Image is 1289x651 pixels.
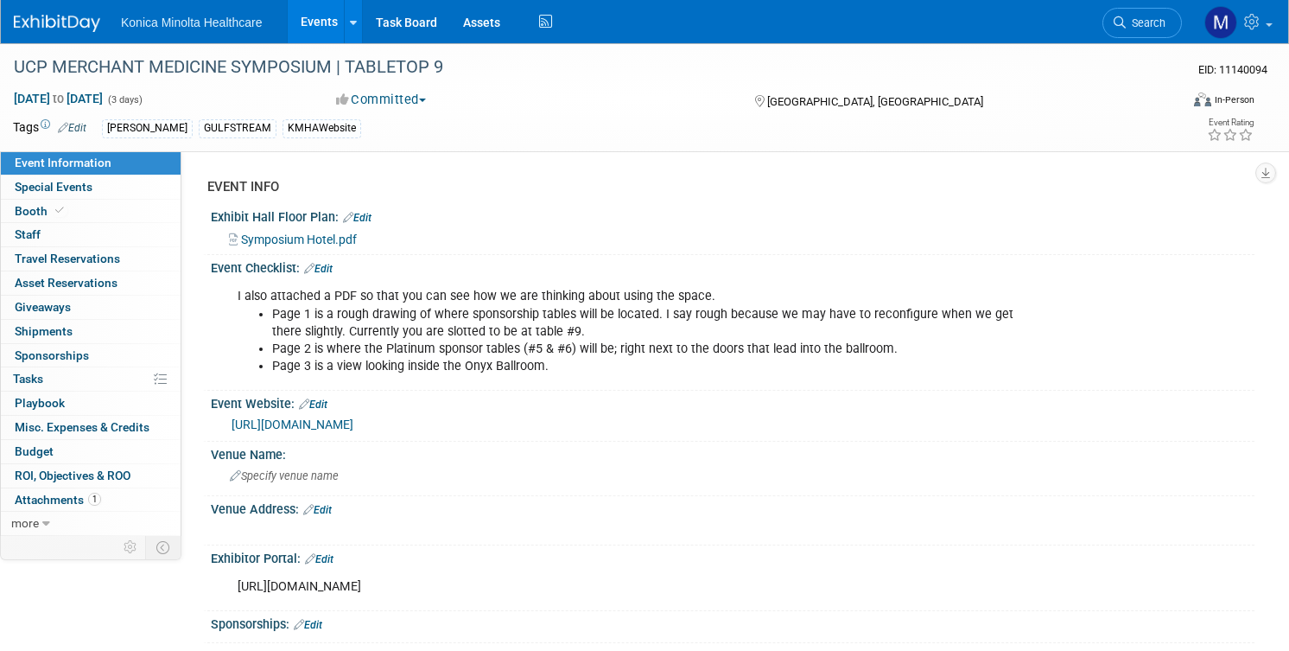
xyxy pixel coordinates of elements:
a: Asset Reservations [1,271,181,295]
span: [DATE] [DATE] [13,91,104,106]
span: 1 [88,493,101,506]
img: ExhibitDay [14,15,100,32]
a: Tasks [1,367,181,391]
span: Attachments [15,493,101,507]
a: Special Events [1,176,181,199]
span: [GEOGRAPHIC_DATA], [GEOGRAPHIC_DATA] [767,95,983,108]
a: Search [1102,8,1182,38]
a: Edit [305,553,333,565]
a: Booth [1,200,181,223]
a: [URL][DOMAIN_NAME] [232,418,353,431]
a: Symposium Hotel.pdf [229,233,357,246]
span: Special Events [15,180,92,194]
a: Edit [303,504,332,516]
div: Venue Name: [211,442,1254,463]
div: Event Format [1070,90,1255,116]
div: [URL][DOMAIN_NAME] [225,570,1054,604]
span: Budget [15,444,54,458]
a: Staff [1,223,181,246]
span: ROI, Objectives & ROO [15,469,130,482]
div: Event Rating [1207,118,1254,127]
li: Page 2 is where the Platinum sponsor tables (#5 & #6) will be; right next to the doors that lead ... [272,341,1044,358]
span: Misc. Expenses & Credits [15,420,149,434]
i: Booth reservation complete [55,206,64,215]
div: UCP MERCHANT MEDICINE SYMPOSIUM | TABLETOP 9 [8,52,1149,83]
a: Travel Reservations [1,247,181,271]
img: Format-Inperson.png [1194,93,1211,106]
a: more [1,512,181,535]
td: Personalize Event Tab Strip [116,536,146,558]
button: Committed [330,91,433,109]
div: Event Website: [211,391,1254,413]
a: Event Information [1,151,181,175]
li: Page 1 is a rough drawing of where sponsorship tables will be located. I say rough because we may... [272,306,1044,341]
span: Playbook [15,396,65,410]
a: Edit [304,263,333,275]
div: Exhibitor Portal: [211,546,1254,568]
li: Page 3 is a view looking inside the Onyx Ballroom. [272,358,1044,375]
span: Search [1126,16,1165,29]
span: Event ID: 11140094 [1198,63,1267,76]
a: Sponsorships [1,344,181,367]
a: Playbook [1,392,181,415]
a: Edit [343,212,371,224]
span: Specify venue name [230,469,339,482]
span: Tasks [13,372,43,386]
img: Marketing Team [1204,6,1237,39]
span: more [11,516,39,530]
span: Symposium Hotel.pdf [241,233,357,246]
div: KMHAWebsite [283,119,361,137]
a: Edit [58,122,86,134]
div: Venue Address: [211,496,1254,519]
a: ROI, Objectives & ROO [1,464,181,488]
a: Shipments [1,320,181,343]
span: Sponsorships [15,348,89,362]
span: (3 days) [106,94,143,105]
span: Booth [15,204,67,218]
div: Event Checklist: [211,255,1254,278]
div: In-Person [1214,93,1254,106]
a: Misc. Expenses & Credits [1,416,181,439]
span: Staff [15,227,41,241]
div: Exhibit Hall Floor Plan: [211,204,1254,227]
span: Travel Reservations [15,252,120,265]
div: EVENT INFO [207,178,1241,196]
span: Shipments [15,324,73,338]
span: Event Information [15,156,111,169]
td: Tags [13,118,86,138]
a: Giveaways [1,296,181,319]
span: Asset Reservations [15,276,117,290]
span: Giveaways [15,300,71,314]
a: Edit [299,399,327,411]
a: Budget [1,440,181,463]
div: I also attached a PDF so that you can see how we are thinking about using the space. [225,279,1054,383]
div: GULFSTREAM [199,119,276,137]
td: Toggle Event Tabs [146,536,181,558]
a: Attachments1 [1,488,181,512]
a: Edit [294,619,322,631]
div: Sponsorships: [211,611,1254,634]
div: [PERSON_NAME] [102,119,193,137]
span: to [50,92,67,105]
span: Konica Minolta Healthcare [121,16,262,29]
